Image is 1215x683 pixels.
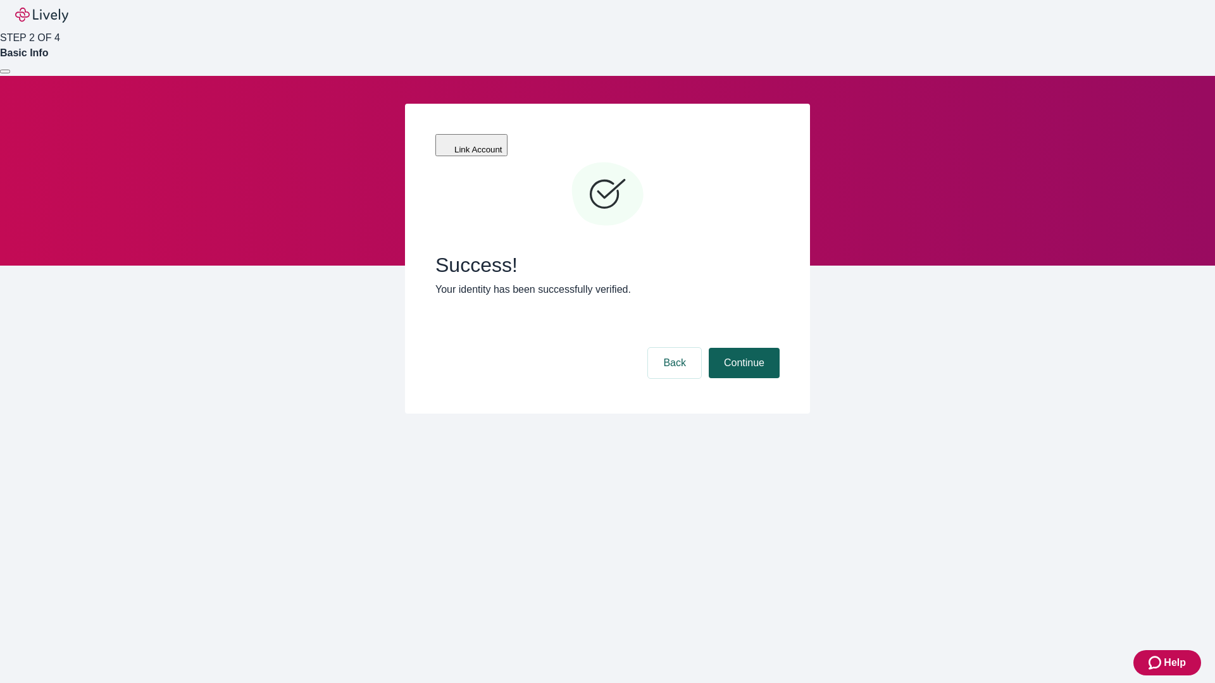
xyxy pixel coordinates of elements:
img: Lively [15,8,68,23]
span: Success! [435,253,780,277]
svg: Checkmark icon [570,157,645,233]
button: Zendesk support iconHelp [1133,650,1201,675]
button: Back [648,348,701,378]
button: Link Account [435,134,508,156]
span: Help [1164,655,1186,670]
button: Continue [709,348,780,378]
p: Your identity has been successfully verified. [435,282,780,297]
svg: Zendesk support icon [1149,655,1164,670]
